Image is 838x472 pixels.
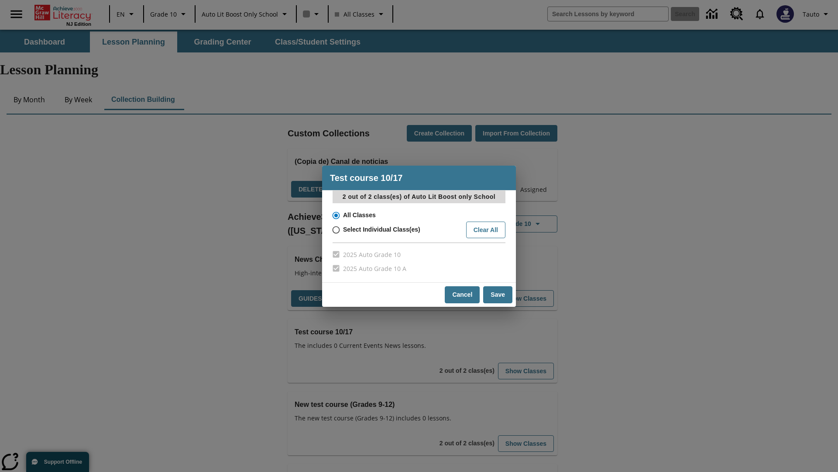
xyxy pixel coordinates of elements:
p: 2 out of 2 class(es) of Auto Lit Boost only School [333,191,505,203]
h4: Test course 10/17 [322,166,516,190]
span: 2025 Auto Grade 10 [343,250,401,259]
span: All Classes [343,211,376,220]
span: 2025 Auto Grade 10 A [343,264,406,273]
button: Clear All [466,222,505,239]
button: Save [483,286,512,303]
span: Select Individual Class(es) [343,225,420,234]
button: Cancel [445,286,480,303]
